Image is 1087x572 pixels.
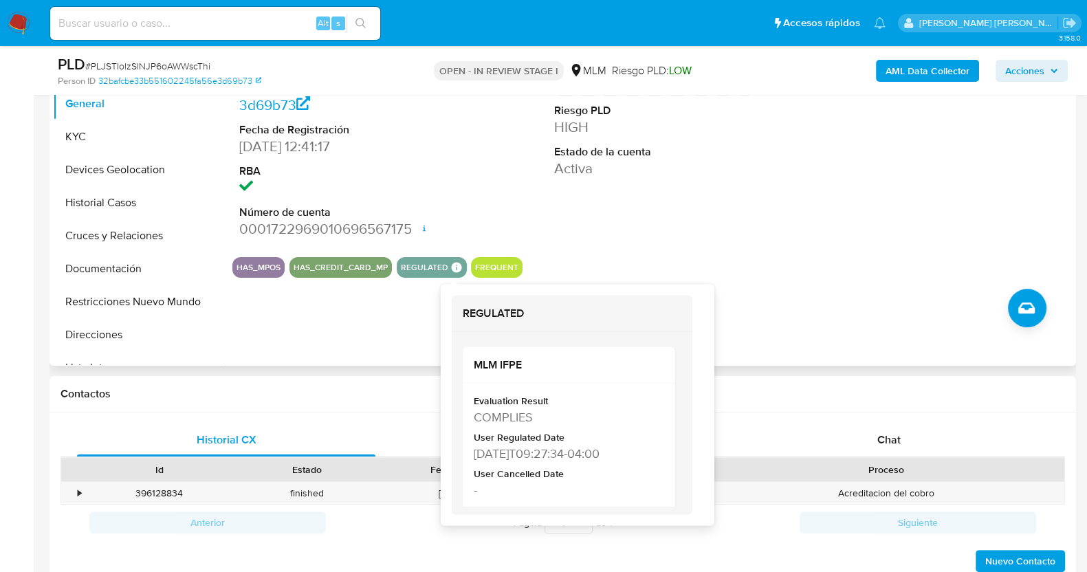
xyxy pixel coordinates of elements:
[318,16,329,30] span: Alt
[1062,16,1077,30] a: Salir
[50,14,380,32] input: Buscar usuario o caso...
[886,60,969,82] b: AML Data Collector
[612,63,692,78] span: Riesgo PLD:
[463,307,681,320] h2: REGULATED
[53,87,225,120] button: General
[996,60,1068,82] button: Acciones
[554,103,751,118] dt: Riesgo PLD
[239,76,432,115] a: 32bafcbe33b551602245fa56e3d69b73
[53,351,225,384] button: Lista Interna
[669,63,692,78] span: LOW
[554,118,751,137] dd: HIGH
[336,16,340,30] span: s
[85,482,233,505] div: 396128834
[53,285,225,318] button: Restricciones Nuevo Mundo
[53,219,225,252] button: Cruces y Relaciones
[61,387,1065,401] h1: Contactos
[976,550,1065,572] button: Nuevo Contacto
[239,205,436,220] dt: Número de cuenta
[554,159,751,178] dd: Activa
[95,463,223,476] div: Id
[89,511,326,533] button: Anterior
[381,482,561,505] div: [DATE] 14:52:26
[233,482,381,505] div: finished
[1005,60,1044,82] span: Acciones
[783,16,860,30] span: Accesos rápidos
[800,511,1036,533] button: Siguiente
[474,431,661,445] div: User Regulated Date
[919,16,1058,30] p: baltazar.cabreradupeyron@mercadolibre.com.mx
[474,503,661,517] div: Cancelled Regulation
[243,463,371,476] div: Estado
[58,75,96,87] b: Person ID
[985,551,1055,571] span: Nuevo Contacto
[239,164,436,179] dt: RBA
[474,444,661,461] div: 2022-09-29T09:27:34-04:00
[53,153,225,186] button: Devices Geolocation
[85,59,210,73] span: # PLJSTIolzSlNJP6oAWWscThi
[877,432,901,448] span: Chat
[474,481,661,498] div: -
[98,75,261,87] a: 32bafcbe33b551602245fa56e3d69b73
[78,487,81,500] div: •
[197,432,256,448] span: Historial CX
[474,395,661,408] div: Evaluation Result
[1058,32,1080,43] span: 3.158.0
[474,358,664,372] h2: MLM IFPE
[434,61,564,80] p: OPEN - IN REVIEW STAGE I
[718,463,1055,476] div: Proceso
[53,186,225,219] button: Historial Casos
[709,482,1064,505] div: Acreditacion del cobro
[569,63,606,78] div: MLM
[874,17,886,29] a: Notificaciones
[53,318,225,351] button: Direcciones
[53,120,225,153] button: KYC
[876,60,979,82] button: AML Data Collector
[474,467,661,481] div: User Cancelled Date
[58,53,85,75] b: PLD
[347,14,375,33] button: search-icon
[474,408,661,425] div: COMPLIES
[239,122,436,137] dt: Fecha de Registración
[239,219,436,239] dd: 0001722969010696567175
[53,252,225,285] button: Documentación
[239,137,436,156] dd: [DATE] 12:41:17
[554,144,751,159] dt: Estado de la cuenta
